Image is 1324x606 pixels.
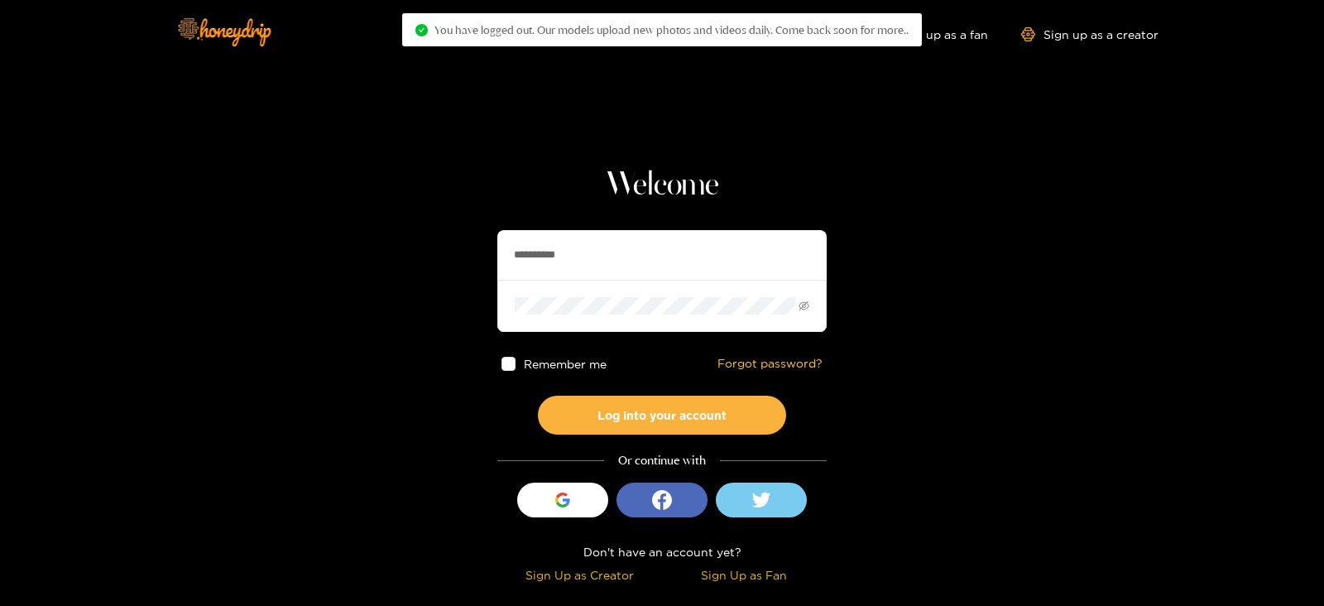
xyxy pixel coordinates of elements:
[434,23,909,36] span: You have logged out. Our models upload new photos and videos daily. Come back soon for more..
[501,565,658,584] div: Sign Up as Creator
[1021,27,1158,41] a: Sign up as a creator
[497,451,827,470] div: Or continue with
[538,396,786,435] button: Log into your account
[497,166,827,205] h1: Welcome
[524,358,607,370] span: Remember me
[666,565,823,584] div: Sign Up as Fan
[415,24,428,36] span: check-circle
[717,357,823,371] a: Forgot password?
[497,542,827,561] div: Don't have an account yet?
[799,301,809,311] span: eye-invisible
[875,27,988,41] a: Sign up as a fan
